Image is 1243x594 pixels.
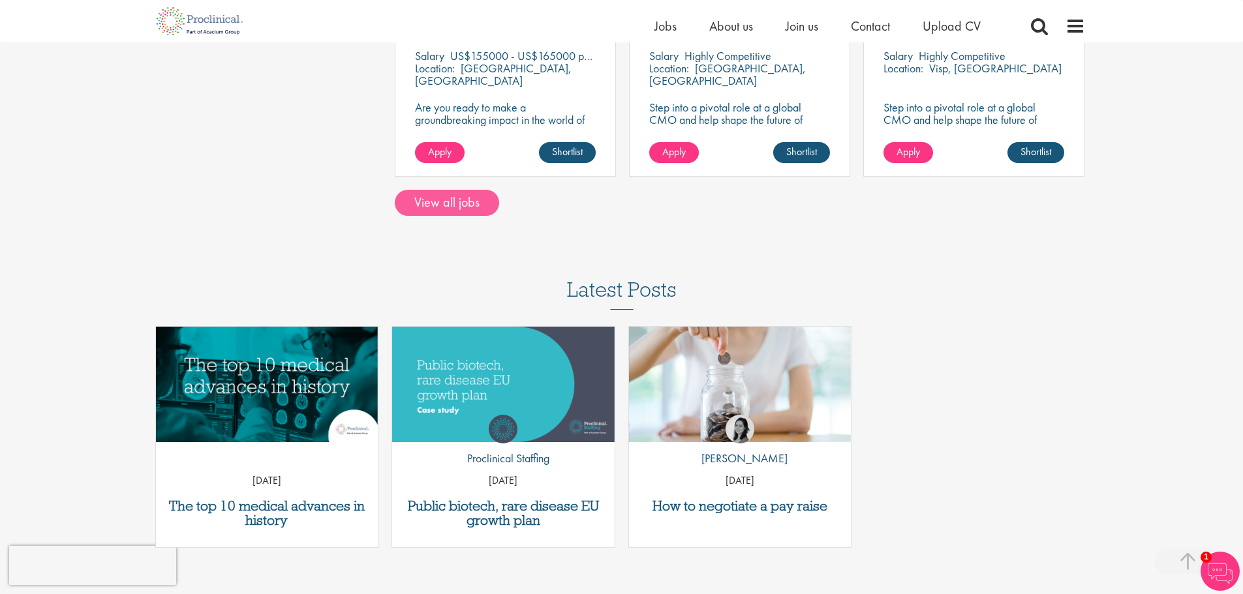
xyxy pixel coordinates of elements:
[929,61,1062,76] p: Visp, [GEOGRAPHIC_DATA]
[415,61,455,76] span: Location:
[156,327,378,442] a: Link to a post
[156,473,378,488] p: [DATE]
[395,190,499,216] a: View all jobs
[649,61,689,76] span: Location:
[415,48,444,63] span: Salary
[450,48,625,63] p: US$155000 - US$165000 per annum
[392,473,615,488] p: [DATE]
[1201,552,1240,591] img: Chatbot
[1201,552,1212,563] span: 1
[457,415,549,473] a: Proclinical Staffing Proclinical Staffing
[883,101,1064,138] p: Step into a pivotal role at a global CMO and help shape the future of healthcare manufacturing.
[649,48,679,63] span: Salary
[786,18,818,35] a: Join us
[662,145,686,158] span: Apply
[489,415,517,443] img: Proclinical Staffing
[709,18,753,35] a: About us
[162,499,372,527] a: The top 10 medical advances in history
[923,18,981,35] a: Upload CV
[1007,142,1064,163] a: Shortlist
[773,142,830,163] a: Shortlist
[692,450,788,467] p: [PERSON_NAME]
[399,499,608,527] a: Public biotech, rare disease EU growth plan
[726,415,754,443] img: Monique Ellis
[684,48,771,63] p: Highly Competitive
[156,327,378,442] img: Top 10 medical advances in history
[883,61,923,76] span: Location:
[457,450,549,467] p: Proclinical Staffing
[851,18,890,35] a: Contact
[654,18,677,35] a: Jobs
[919,48,1005,63] p: Highly Competitive
[539,142,596,163] a: Shortlist
[649,142,699,163] a: Apply
[415,101,596,163] p: Are you ready to make a groundbreaking impact in the world of biotechnology? Join a growing compa...
[392,327,615,442] img: Public biotech, rare disease EU growth plan thumbnail
[9,546,176,585] iframe: reCAPTCHA
[883,48,913,63] span: Salary
[415,61,572,88] p: [GEOGRAPHIC_DATA], [GEOGRAPHIC_DATA]
[636,499,845,513] a: How to negotiate a pay raise
[428,145,452,158] span: Apply
[567,278,677,310] h3: Latest Posts
[629,327,852,442] a: Link to a post
[692,415,788,473] a: Monique Ellis [PERSON_NAME]
[897,145,920,158] span: Apply
[649,101,830,138] p: Step into a pivotal role at a global CMO and help shape the future of healthcare supply chain.
[392,327,615,442] a: Link to a post
[649,61,806,88] p: [GEOGRAPHIC_DATA], [GEOGRAPHIC_DATA]
[883,142,933,163] a: Apply
[415,142,465,163] a: Apply
[629,473,852,488] p: [DATE]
